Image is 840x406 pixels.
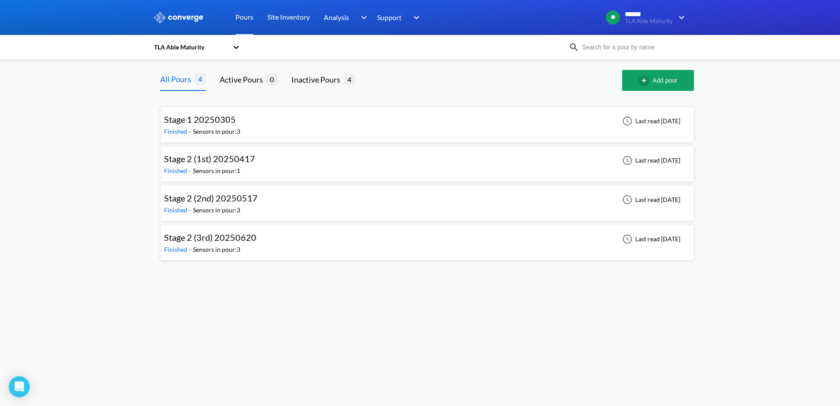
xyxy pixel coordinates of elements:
[639,75,653,86] img: add-circle-outline.svg
[673,12,687,23] img: downArrow.svg
[408,12,422,23] img: downArrow.svg
[164,128,189,135] span: Finished
[164,206,189,214] span: Finished
[618,234,683,244] div: Last read [DATE]
[164,246,189,253] span: Finished
[164,167,189,174] span: Finished
[193,245,240,254] div: Sensors in pour: 3
[189,246,193,253] span: -
[618,194,683,205] div: Last read [DATE]
[164,193,258,203] span: Stage 2 (2nd) 20250517
[189,167,193,174] span: -
[164,114,236,125] span: Stage 1 20250305
[579,42,685,52] input: Search for a pour by name
[164,153,255,164] span: Stage 2 (1st) 20250417
[625,18,673,24] span: TLA Able Maturity
[569,42,579,52] img: icon-search.svg
[291,73,344,86] div: Inactive Pours
[160,235,694,242] a: Stage 2 (3rd) 20250620Finished-Sensors in pour:3Last read [DATE]
[9,376,30,397] div: Open Intercom Messenger
[618,116,683,126] div: Last read [DATE]
[266,74,277,85] span: 0
[193,127,240,136] div: Sensors in pour: 3
[189,128,193,135] span: -
[193,166,240,176] div: Sensors in pour: 1
[160,195,694,203] a: Stage 2 (2nd) 20250517Finished-Sensors in pour:3Last read [DATE]
[193,205,240,215] div: Sensors in pour: 3
[153,12,204,23] img: logo_ewhite.svg
[324,12,349,23] span: Analysis
[622,70,694,91] button: Add pour
[160,156,694,163] a: Stage 2 (1st) 20250417Finished-Sensors in pour:1Last read [DATE]
[195,73,206,84] span: 4
[355,12,369,23] img: downArrow.svg
[160,73,195,85] div: All Pours
[153,42,228,52] div: TLA Able Maturity
[618,155,683,166] div: Last read [DATE]
[189,206,193,214] span: -
[377,12,402,23] span: Support
[344,74,355,85] span: 4
[160,117,694,124] a: Stage 1 20250305Finished-Sensors in pour:3Last read [DATE]
[220,73,266,86] div: Active Pours
[164,232,256,243] span: Stage 2 (3rd) 20250620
